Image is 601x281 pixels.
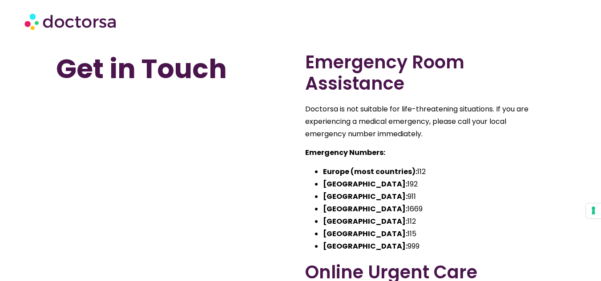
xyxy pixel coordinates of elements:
strong: [GEOGRAPHIC_DATA]: [323,179,407,189]
li: 999 [323,240,545,253]
p: Doctorsa is not suitable for life-threatening situations. If you are experiencing a medical emerg... [305,103,545,140]
strong: [GEOGRAPHIC_DATA]: [323,204,407,214]
li: 112 [323,215,545,228]
strong: Europe (most countries): [323,166,417,177]
h1: Get in Touch [56,51,296,86]
li: 1669 [323,203,545,215]
li: 911 [323,190,545,203]
button: Your consent preferences for tracking technologies [586,203,601,218]
strong: [GEOGRAPHIC_DATA]: [323,229,407,239]
strong: [GEOGRAPHIC_DATA]: [323,241,407,251]
li: 115 [323,228,545,240]
h2: Emergency Room Assistance [305,51,545,94]
strong: Emergency Numbers: [305,147,385,158]
strong: [GEOGRAPHIC_DATA]: [323,191,407,202]
li: 112 [323,166,545,178]
strong: [GEOGRAPHIC_DATA]: [323,216,407,226]
li: 192 [323,178,545,190]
